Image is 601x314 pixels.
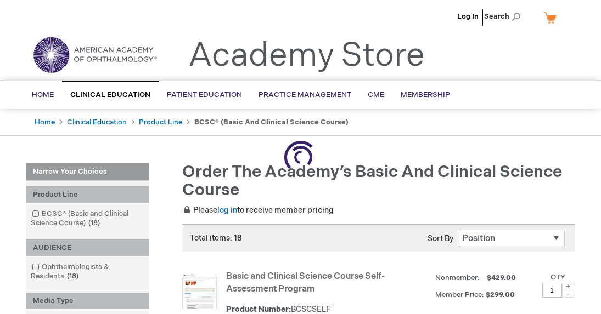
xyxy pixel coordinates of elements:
a: Product Line [139,118,182,127]
a: log in [217,205,237,215]
strong: BCSC® (Basic and Clinical Science Course) [194,118,349,127]
span: Practice Management [259,90,351,99]
a: Home [35,118,55,127]
span: Patient Education [167,90,242,99]
input: Qty [542,283,562,298]
span: $429.00 [485,273,518,282]
span: 18 [86,219,103,227]
a: Academy Store [188,36,425,76]
span: Order the Academy’s Basic and Clinical Science Course [182,162,562,200]
div: AUDIENCE [26,239,149,256]
img: Basic and Clinical Science Course Self-Assessment Program [182,273,217,309]
div: Product Line [26,186,149,203]
span: Membership [401,90,450,99]
strong: Product Number: [226,305,291,314]
a: Ophthalmologists & Residents18 [29,262,147,282]
strong: Nonmember: [435,271,480,285]
label: Qty [551,273,565,282]
span: Please to receive member pricing [182,205,334,215]
span: Clinical Education [70,90,150,99]
strong: Narrow Your Choices [26,163,149,181]
a: Clinical Education [67,118,127,127]
a: BCSC® (Basic and Clinical Science Course)18 [29,209,147,229]
span: Total items: 18 [190,233,242,243]
label: Sort By [428,234,453,243]
a: Basic and Clinical Science Course Self-Assessment Program [226,271,385,294]
span: Search [484,5,526,27]
a: Log In [457,12,479,21]
span: CME [368,90,384,99]
strong: Member Price: [435,290,484,299]
span: $299.00 [486,290,516,299]
div: Media Type [26,293,149,310]
span: Home [32,90,54,99]
span: 18 [64,272,81,281]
